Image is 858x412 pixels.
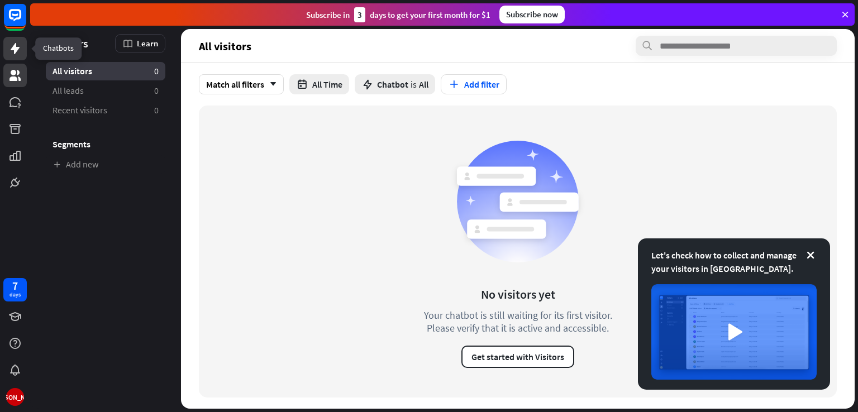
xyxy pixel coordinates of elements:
[199,40,251,52] span: All visitors
[53,104,107,116] span: Recent visitors
[441,74,507,94] button: Add filter
[46,101,165,119] a: Recent visitors 0
[403,309,632,334] div: Your chatbot is still waiting for its first visitor. Please verify that it is active and accessible.
[481,286,555,302] div: No visitors yet
[377,79,408,90] span: Chatbot
[419,79,428,90] span: All
[651,248,817,275] div: Let's check how to collect and manage your visitors in [GEOGRAPHIC_DATA].
[651,284,817,380] img: image
[46,82,165,100] a: All leads 0
[53,37,88,50] span: Visitors
[53,85,84,97] span: All leads
[154,85,159,97] aside: 0
[499,6,565,23] div: Subscribe now
[3,278,27,301] a: 7 days
[264,81,277,88] i: arrow_down
[12,281,18,291] div: 7
[9,4,42,38] button: Open LiveChat chat widget
[289,74,349,94] button: All Time
[411,79,417,90] span: is
[46,138,165,150] h3: Segments
[154,104,159,116] aside: 0
[137,38,158,49] span: Learn
[306,7,490,22] div: Subscribe in days to get your first month for $1
[46,155,165,174] a: Add new
[354,7,365,22] div: 3
[6,388,24,406] div: [PERSON_NAME]
[53,65,92,77] span: All visitors
[461,346,574,368] button: Get started with Visitors
[154,65,159,77] aside: 0
[199,74,284,94] div: Match all filters
[9,291,21,299] div: days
